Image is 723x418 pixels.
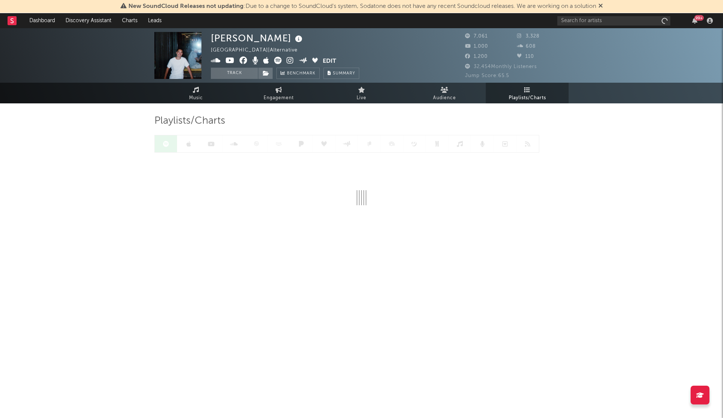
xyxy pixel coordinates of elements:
a: Benchmark [276,68,320,79]
div: [GEOGRAPHIC_DATA] | Alternative [211,46,306,55]
a: Discovery Assistant [60,13,117,28]
div: [PERSON_NAME] [211,32,304,44]
span: 1,200 [465,54,488,59]
span: New SoundCloud Releases not updating [128,3,244,9]
span: Audience [433,94,456,103]
a: Leads [143,13,167,28]
span: Jump Score: 65.5 [465,73,509,78]
span: Engagement [264,94,294,103]
a: Live [320,83,403,103]
span: Playlists/Charts [509,94,546,103]
button: Edit [323,57,336,66]
a: Music [154,83,237,103]
a: Audience [403,83,486,103]
span: 32,454 Monthly Listeners [465,64,537,69]
span: Dismiss [598,3,603,9]
span: 110 [517,54,534,59]
span: Live [357,94,366,103]
span: Summary [333,71,355,76]
span: 1,000 [465,44,488,49]
button: Summary [323,68,359,79]
a: Dashboard [24,13,60,28]
span: : Due to a change to SoundCloud's system, Sodatone does not have any recent Soundcloud releases. ... [128,3,596,9]
span: Music [189,94,203,103]
a: Engagement [237,83,320,103]
button: 99+ [692,18,697,24]
span: 3,328 [517,34,540,39]
div: 99 + [694,15,704,21]
span: 608 [517,44,536,49]
a: Charts [117,13,143,28]
span: Playlists/Charts [154,117,225,126]
span: 7,061 [465,34,488,39]
input: Search for artists [557,16,670,26]
span: Benchmark [287,69,316,78]
button: Track [211,68,258,79]
a: Playlists/Charts [486,83,569,103]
